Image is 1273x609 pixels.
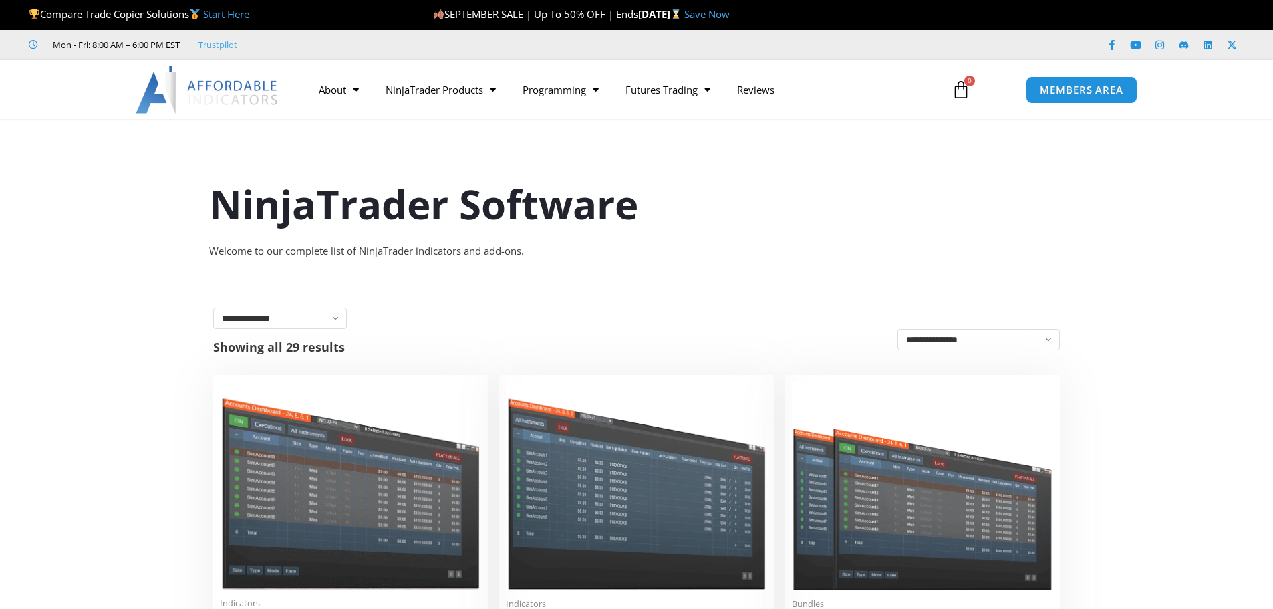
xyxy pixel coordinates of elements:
span: Compare Trade Copier Solutions [29,7,249,21]
div: Welcome to our complete list of NinjaTrader indicators and add-ons. [209,242,1065,261]
span: MEMBERS AREA [1040,85,1123,95]
a: Programming [509,74,612,105]
span: 0 [964,76,975,86]
select: Shop order [897,329,1060,350]
img: Accounts Dashboard Suite [792,382,1053,590]
a: Start Here [203,7,249,21]
a: 0 [932,70,990,109]
img: 🏆 [29,9,39,19]
a: Trustpilot [198,37,237,53]
span: Mon - Fri: 8:00 AM – 6:00 PM EST [49,37,180,53]
img: Duplicate Account Actions [220,382,481,590]
a: Save Now [684,7,730,21]
a: Futures Trading [612,74,724,105]
a: NinjaTrader Products [372,74,509,105]
img: LogoAI [136,66,279,114]
a: About [305,74,372,105]
strong: [DATE] [638,7,684,21]
a: MEMBERS AREA [1026,76,1137,104]
span: Indicators [220,598,481,609]
nav: Menu [305,74,936,105]
p: Showing all 29 results [213,341,345,353]
h1: NinjaTrader Software [209,176,1065,232]
img: Account Risk Manager [506,382,767,590]
span: SEPTEMBER SALE | Up To 50% OFF | Ends [433,7,638,21]
img: 🥇 [190,9,200,19]
img: ⌛ [671,9,681,19]
img: 🍂 [434,9,444,19]
a: Reviews [724,74,788,105]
